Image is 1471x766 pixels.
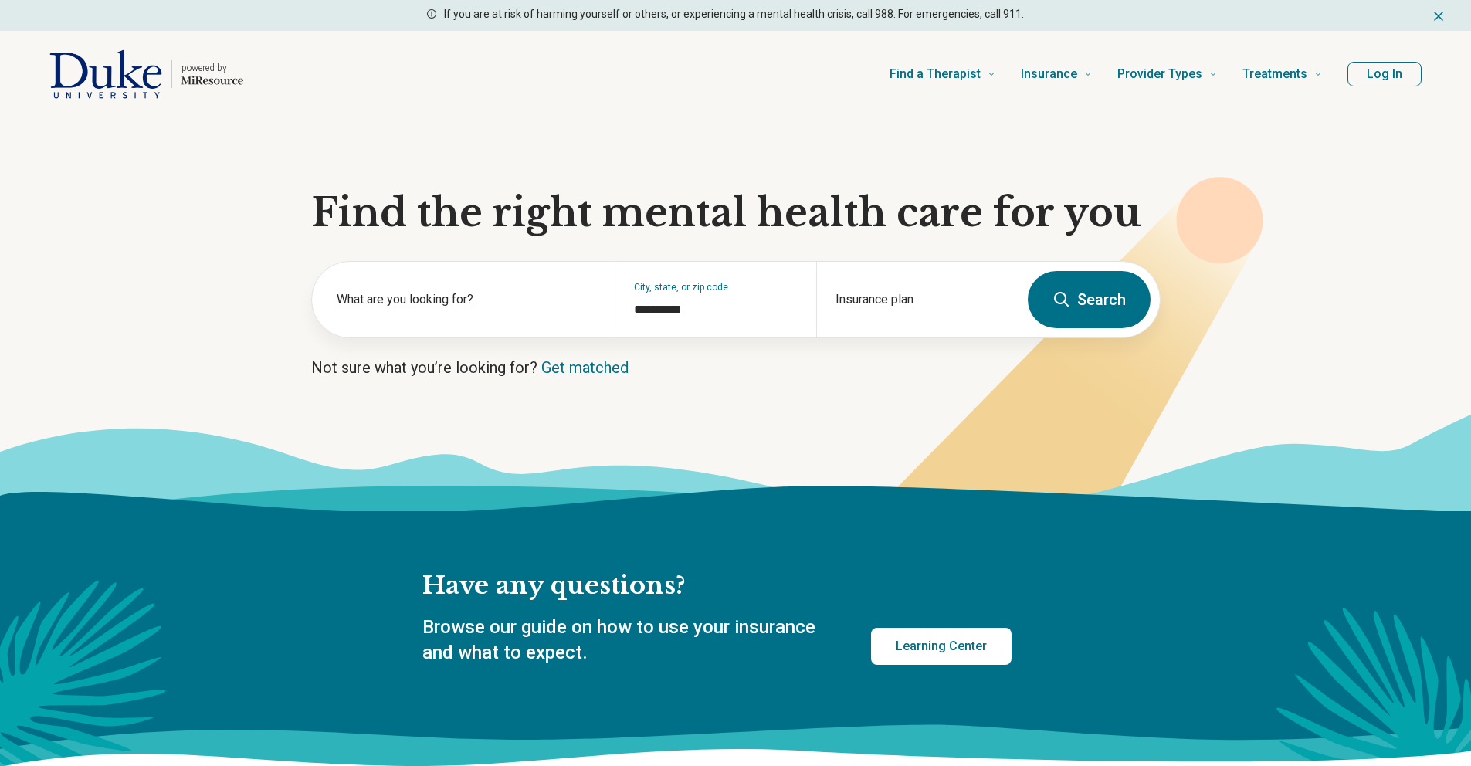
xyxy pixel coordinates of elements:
[1117,63,1202,85] span: Provider Types
[311,357,1161,378] p: Not sure what you’re looking for?
[1242,43,1323,105] a: Treatments
[1242,63,1307,85] span: Treatments
[890,63,981,85] span: Find a Therapist
[311,190,1161,236] h1: Find the right mental health care for you
[444,6,1024,22] p: If you are at risk of harming yourself or others, or experiencing a mental health crisis, call 98...
[1347,62,1422,86] button: Log In
[422,615,834,666] p: Browse our guide on how to use your insurance and what to expect.
[1431,6,1446,25] button: Dismiss
[422,570,1012,602] h2: Have any questions?
[1021,63,1077,85] span: Insurance
[1117,43,1218,105] a: Provider Types
[1028,271,1151,328] button: Search
[1021,43,1093,105] a: Insurance
[890,43,996,105] a: Find a Therapist
[871,628,1012,665] a: Learning Center
[49,49,243,99] a: Home page
[541,358,629,377] a: Get matched
[337,290,596,309] label: What are you looking for?
[181,62,243,74] p: powered by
